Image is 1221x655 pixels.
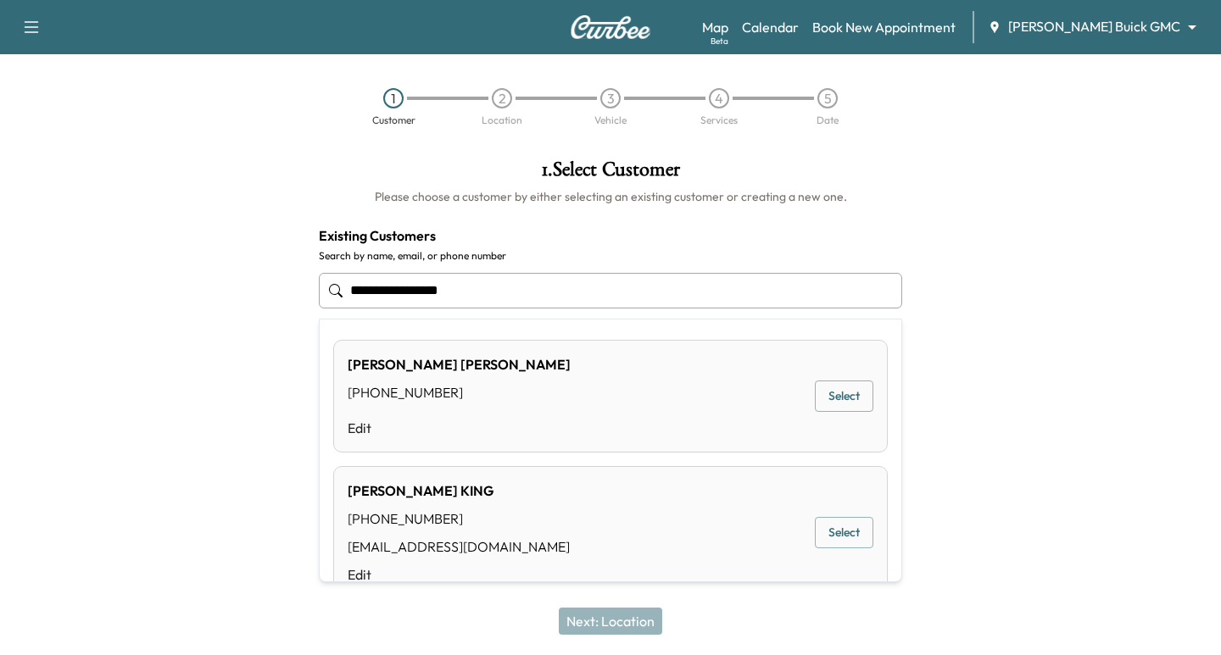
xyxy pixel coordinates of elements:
div: [PHONE_NUMBER] [348,508,570,529]
img: Curbee Logo [570,15,651,39]
span: [PERSON_NAME] Buick GMC [1008,17,1180,36]
button: Select [815,517,873,548]
h1: 1 . Select Customer [319,159,902,188]
div: 4 [709,88,729,108]
button: Select [815,380,873,412]
div: [PHONE_NUMBER] [348,382,571,402]
div: Location [482,115,522,125]
div: [EMAIL_ADDRESS][DOMAIN_NAME] [348,536,570,557]
div: Customer [372,115,415,125]
div: 2 [492,88,512,108]
label: Search by name, email, or phone number [319,249,902,263]
h6: Please choose a customer by either selecting an existing customer or creating a new one. [319,188,902,205]
a: Edit [348,418,571,438]
a: Book New Appointment [812,17,956,37]
div: [PERSON_NAME] [PERSON_NAME] [348,354,571,375]
div: 1 [383,88,404,108]
div: 3 [600,88,621,108]
a: Edit [348,564,570,585]
div: Date [817,115,839,125]
div: 5 [817,88,838,108]
div: Vehicle [594,115,627,125]
h4: Existing Customers [319,225,902,246]
div: Services [700,115,738,125]
div: [PERSON_NAME] KING [348,480,570,501]
a: MapBeta [702,17,728,37]
div: Beta [711,35,728,47]
a: Calendar [742,17,799,37]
